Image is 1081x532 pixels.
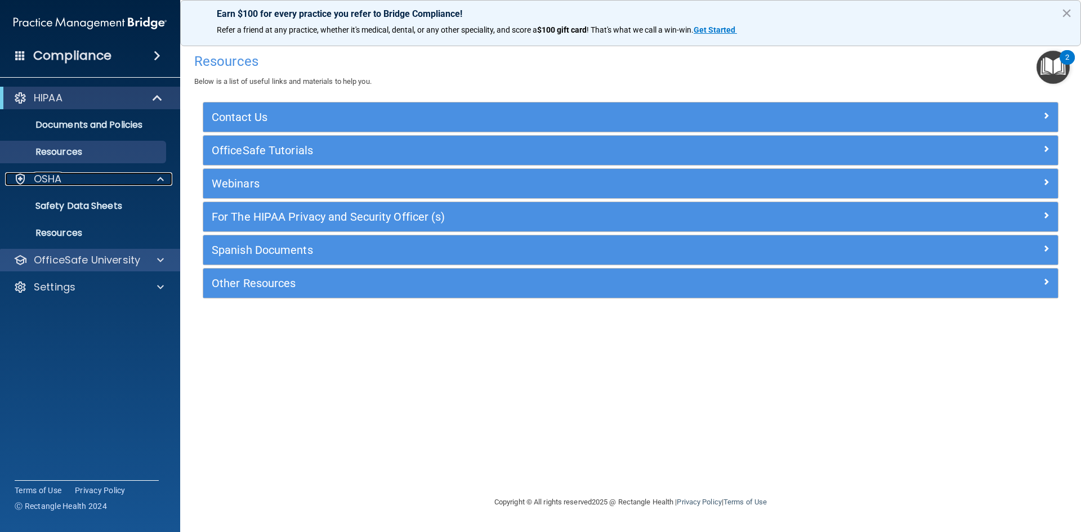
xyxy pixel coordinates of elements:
p: OfficeSafe University [34,253,140,267]
a: Terms of Use [723,498,767,506]
a: HIPAA [14,91,163,105]
p: HIPAA [34,91,62,105]
a: Contact Us [212,108,1049,126]
span: Ⓒ Rectangle Health 2024 [15,500,107,512]
a: OfficeSafe University [14,253,164,267]
p: Documents and Policies [7,119,161,131]
a: OSHA [14,172,164,186]
span: ! That's what we call a win-win. [587,25,694,34]
p: Safety Data Sheets [7,200,161,212]
p: Resources [7,146,161,158]
span: Below is a list of useful links and materials to help you. [194,77,372,86]
a: Settings [14,280,164,294]
a: Webinars [212,175,1049,193]
p: Earn $100 for every practice you refer to Bridge Compliance! [217,8,1044,19]
p: Settings [34,280,75,294]
p: Resources [7,227,161,239]
a: For The HIPAA Privacy and Security Officer (s) [212,208,1049,226]
img: PMB logo [14,12,167,34]
a: Privacy Policy [75,485,126,496]
strong: Get Started [694,25,735,34]
a: Spanish Documents [212,241,1049,259]
h5: Webinars [212,177,836,190]
h5: For The HIPAA Privacy and Security Officer (s) [212,211,836,223]
p: OSHA [34,172,62,186]
div: 2 [1065,57,1069,72]
span: Refer a friend at any practice, whether it's medical, dental, or any other speciality, and score a [217,25,537,34]
button: Open Resource Center, 2 new notifications [1037,51,1070,84]
h5: Contact Us [212,111,836,123]
a: OfficeSafe Tutorials [212,141,1049,159]
strong: $100 gift card [537,25,587,34]
h4: Resources [194,54,1067,69]
button: Close [1061,4,1072,22]
a: Get Started [694,25,737,34]
a: Privacy Policy [677,498,721,506]
h4: Compliance [33,48,111,64]
a: Other Resources [212,274,1049,292]
h5: OfficeSafe Tutorials [212,144,836,157]
h5: Spanish Documents [212,244,836,256]
h5: Other Resources [212,277,836,289]
a: Terms of Use [15,485,61,496]
div: Copyright © All rights reserved 2025 @ Rectangle Health | | [425,484,836,520]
